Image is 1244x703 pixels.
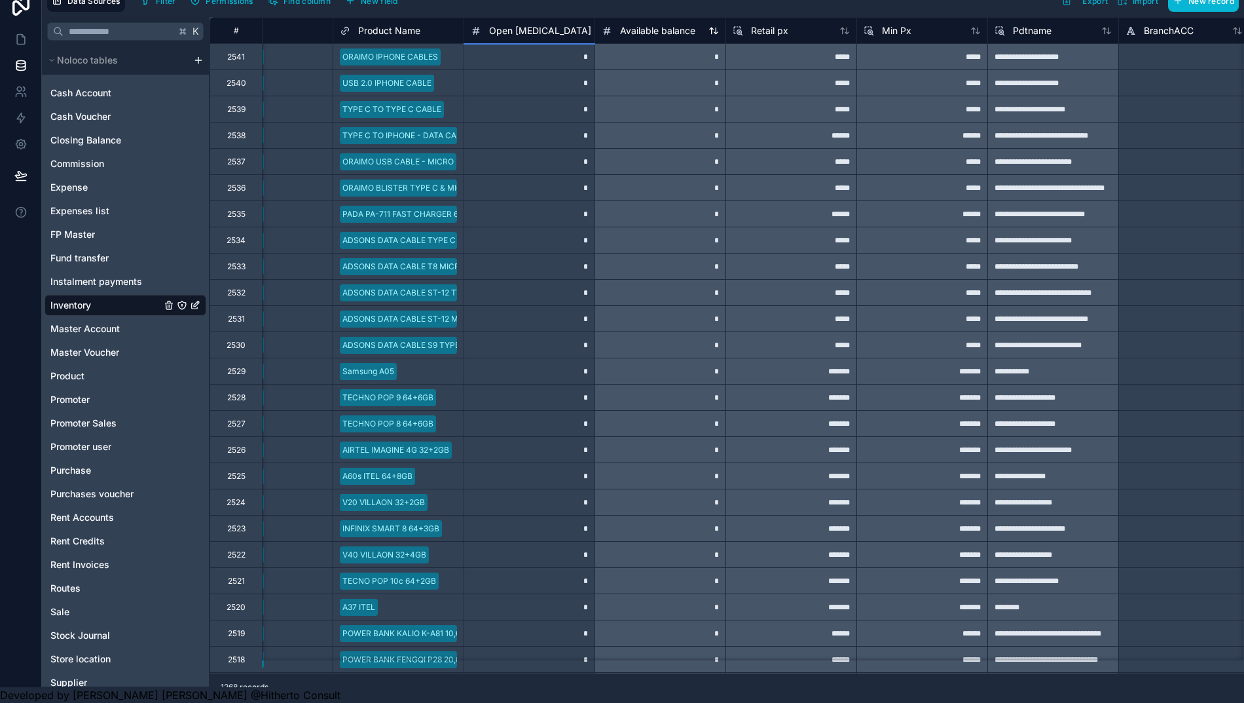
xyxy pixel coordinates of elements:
span: Product Name [358,24,420,37]
div: PADA PA-711 FAST CHARGER 67W [342,208,471,220]
div: 2527 [227,419,246,429]
div: A37 ITEL [342,601,375,613]
div: 2533 [227,261,246,272]
span: Pdtname [1013,24,1052,37]
div: INFINIX SMART 8 64+3GB [342,523,439,535]
span: Min Px [882,24,911,37]
div: 2541 [227,52,245,62]
div: 2522 [227,550,246,560]
div: TECNO POP 10c 64+2GB [342,575,436,587]
div: 2518 [228,655,245,665]
div: TECHNO POP 9 64+6GB [342,392,433,404]
div: 2538 [227,130,246,141]
span: Retail px [751,24,788,37]
span: K [191,27,200,36]
div: A60s ITEL 64+8GB [342,470,412,482]
div: ORAIMO IPHONE CABLES [342,51,438,63]
div: 2531 [228,314,245,324]
div: ADSONS DATA CABLE S9 TYPE C [342,339,467,351]
div: 2536 [227,183,246,193]
div: 2528 [227,392,246,403]
div: Samsung A05 [342,366,394,377]
div: 2539 [227,104,246,115]
div: 2535 [227,209,246,219]
div: 2537 [227,157,246,167]
div: ADSONS DATA CABLE ST-12 TYPE C [342,287,479,299]
div: # [220,26,252,35]
div: 2532 [227,288,246,298]
span: 1268 records [221,682,268,693]
div: 2519 [228,628,245,639]
div: 2525 [227,471,246,482]
div: ORAIMO USB CABLE - MICRO [342,156,454,168]
div: AIRTEL IMAGINE 4G 32+2GB [342,444,449,456]
div: 2521 [228,576,245,586]
div: 2523 [227,523,246,534]
div: TYPE C TO TYPE C CABLE [342,104,441,115]
div: 2529 [227,366,246,377]
div: ADSONS DATA CABLE T8 MICRO [342,261,466,273]
div: POWER BANK FENGQI P28 20,000-MAH [342,654,494,666]
div: POWER BANK KALIO K-A81 10,000-MAH [342,628,494,639]
div: V40 VILLAON 32+4GB [342,549,426,561]
div: 2534 [227,235,246,246]
div: 2530 [227,340,246,351]
span: Open [MEDICAL_DATA] [489,24,591,37]
div: ADSONS DATA CABLE TYPE C [342,235,456,246]
div: ADSONS DATA CABLE ST-12 MICRO [342,313,477,325]
div: 2520 [227,602,246,613]
div: USB 2.0 IPHONE CABLE [342,77,431,89]
div: V20 VILLAON 32+2GB [342,497,425,508]
span: Available balance [620,24,695,37]
div: 2524 [227,497,246,508]
div: 2526 [227,445,246,455]
span: BranchACC [1144,24,1194,37]
div: TYPE C TO IPHONE - DATA CABLE [342,130,471,142]
div: ORAIMO BLISTER TYPE C & MICRO PACK [342,182,496,194]
div: TECHNO POP 8 64+6GB [342,418,433,430]
div: 2540 [227,78,246,88]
